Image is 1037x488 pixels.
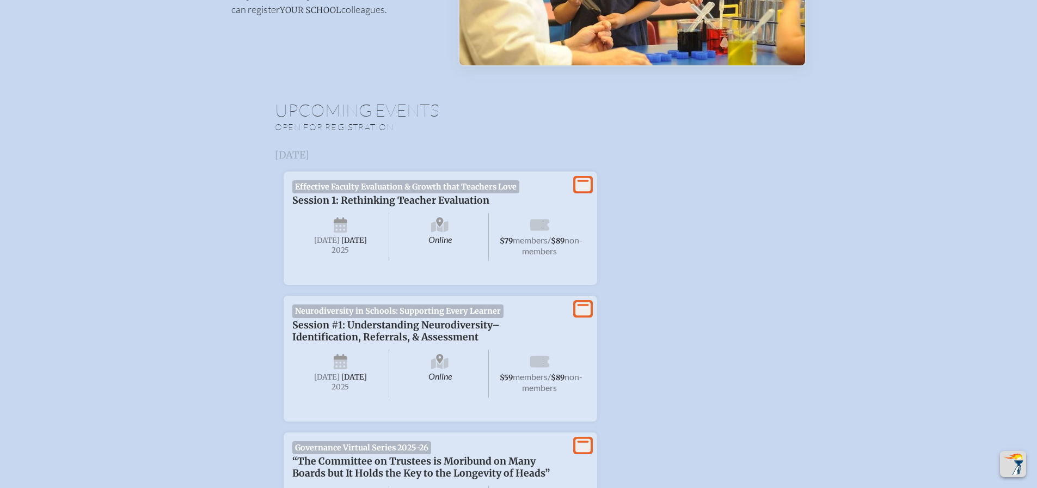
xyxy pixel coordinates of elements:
[341,236,367,245] span: [DATE]
[292,194,489,206] span: Session 1: Rethinking Teacher Evaluation
[551,236,564,246] span: $89
[314,236,340,245] span: [DATE]
[513,371,548,382] span: members
[275,121,562,132] p: Open for registration
[500,373,513,382] span: $59
[314,373,340,382] span: [DATE]
[513,235,548,245] span: members
[292,441,432,454] span: Governance Virtual Series 2025-26
[275,150,763,161] h3: [DATE]
[500,236,513,246] span: $79
[301,246,381,254] span: 2025
[292,455,550,479] span: “The Committee on Trustees is Moribund on Many Boards but It Holds the Key to the Longevity of He...
[548,371,551,382] span: /
[292,304,504,318] span: Neurodiversity in Schools: Supporting Every Learner
[391,213,489,261] span: Online
[280,5,341,15] span: your school
[551,373,564,382] span: $89
[548,235,551,245] span: /
[292,319,500,343] span: Session #1: Understanding Neurodiversity–Identification, Referrals, & Assessment
[522,371,582,393] span: non-members
[341,373,367,382] span: [DATE]
[275,101,763,119] h1: Upcoming Events
[1000,451,1026,477] button: Scroll Top
[391,350,489,398] span: Online
[522,235,582,256] span: non-members
[292,180,520,193] span: Effective Faculty Evaluation & Growth that Teachers Love
[1002,453,1024,475] img: To the top
[301,383,381,391] span: 2025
